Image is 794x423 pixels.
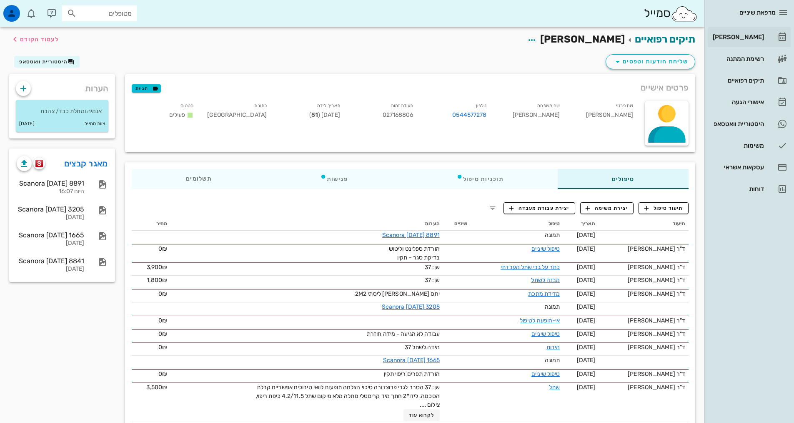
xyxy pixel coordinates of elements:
div: אישורי הגעה [711,99,764,106]
small: תאריך לידה [317,103,340,108]
div: תוכניות טיפול [402,169,558,189]
div: עסקאות אשראי [711,164,764,171]
div: תיקים רפואיים [711,77,764,84]
span: מידה לשתל 37 [405,344,440,351]
small: [DATE] [19,119,35,128]
div: ד"ר [PERSON_NAME] [602,276,685,285]
small: כתובת [254,103,267,108]
p: אנמיה ומחלת כבד/ צהבת [23,107,102,116]
span: 0₪ [158,245,167,252]
th: שיניים [443,217,471,231]
a: תיקים רפואיים [635,33,695,45]
div: ד"ר [PERSON_NAME] [602,330,685,338]
span: [DATE] [577,232,596,239]
small: שם פרטי [616,103,633,108]
div: ד"ר [PERSON_NAME] [602,343,685,352]
span: [DATE] [577,330,596,337]
div: משימות [711,142,764,149]
span: [DATE] [577,370,596,378]
span: [DATE] [577,277,596,284]
span: תשלומים [186,176,212,182]
a: Scanora [DATE] 1665 [383,357,440,364]
span: שן: 37 הסבר לגבי פרוצדורה סיכוי הצלחה תופעות לוואי סיבוכים אפשריים קבלת הסכמה. לידו*2 חתך מיד קרי... [256,384,440,408]
a: רשימת המתנה [708,49,791,69]
span: 3,500₪ [146,384,167,391]
span: שן: 37 [425,277,440,284]
div: Scanora [DATE] 8841 [17,257,84,265]
div: ד"ר [PERSON_NAME] [602,263,685,272]
button: תגיות [132,84,161,93]
div: [DATE] [17,214,84,221]
img: scanora logo [35,160,43,167]
small: צוות סמייל [85,119,105,128]
a: Scanora [DATE] 8891 [382,232,440,239]
a: כתר על גבי שתל מעבדתי [501,264,560,271]
div: טיפולים [558,169,689,189]
div: ד"ר [PERSON_NAME] [602,290,685,298]
span: לעמוד הקודם [20,36,59,43]
div: היום 16:07 [17,188,84,195]
th: טיפול [471,217,564,231]
a: טיפול שיניים [531,370,560,378]
span: יצירת עבודת מעבדה [509,204,569,212]
button: שליחת הודעות וטפסים [606,54,695,69]
div: היסטוריית וואטסאפ [711,121,764,127]
span: עבודה לא הגיעה - מידה חוזרת [367,330,440,337]
span: 1,800₪ [147,277,167,284]
span: שן: 37 [425,264,440,271]
span: יחס [PERSON_NAME] ליסתי 2M2 [355,290,440,297]
button: יצירת משימה [580,202,634,214]
button: לעמוד הקודם [10,32,59,47]
span: [DATE] [577,303,596,310]
div: [PERSON_NAME] [566,99,640,125]
button: scanora logo [33,158,45,169]
a: תיקים רפואיים [708,70,791,91]
span: תיעוד טיפול [644,204,683,212]
span: [DATE] [577,290,596,297]
small: תעודת זהות [391,103,413,108]
strong: 51 [311,111,318,118]
span: תמונה [545,232,560,239]
span: [GEOGRAPHIC_DATA] [207,111,267,118]
th: מחיר [132,217,170,231]
span: [DATE] [577,317,596,324]
span: 0₪ [158,330,167,337]
a: Scanora [DATE] 3205 [382,303,440,310]
span: 0₪ [158,290,167,297]
small: שם משפחה [537,103,560,108]
span: [PERSON_NAME] [540,33,625,45]
div: [PERSON_NAME] [711,34,764,40]
a: מדידת מתכת [528,290,560,297]
span: [DATE] [577,344,596,351]
div: [DATE] [17,240,84,247]
span: מרפאת שיניים [739,9,776,16]
span: [DATE] [577,245,596,252]
span: 027168806 [383,111,413,118]
div: Scanora [DATE] 1665 [17,231,84,239]
div: רשימת המתנה [711,55,764,62]
th: תיעוד [599,217,689,231]
div: ד"ר [PERSON_NAME] [602,383,685,392]
div: דוחות [711,186,764,192]
span: [DATE] ( ) [309,111,340,118]
span: 0₪ [158,344,167,351]
a: דוחות [708,179,791,199]
span: יצירת משימה [586,204,628,212]
button: תיעוד טיפול [639,202,689,214]
a: מאגר קבצים [64,157,108,170]
a: שתל [549,384,560,391]
span: תמונה [545,357,560,364]
a: אי-הופעה לטיפול [520,317,560,324]
span: שליחת הודעות וטפסים [613,57,688,67]
span: תמונה [545,303,560,310]
div: Scanora [DATE] 8891 [17,179,84,187]
div: Scanora [DATE] 3205 [17,205,84,213]
span: תג [25,7,30,12]
span: הורדת ספלינט וליטוש בדיקת סגר - תקין [389,245,440,261]
th: תאריך [563,217,599,231]
div: סמייל [644,5,698,23]
span: לקרוא עוד [409,412,435,418]
small: טלפון [476,103,487,108]
div: ד"ר [PERSON_NAME] [602,244,685,253]
a: 0544577278 [452,111,486,120]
